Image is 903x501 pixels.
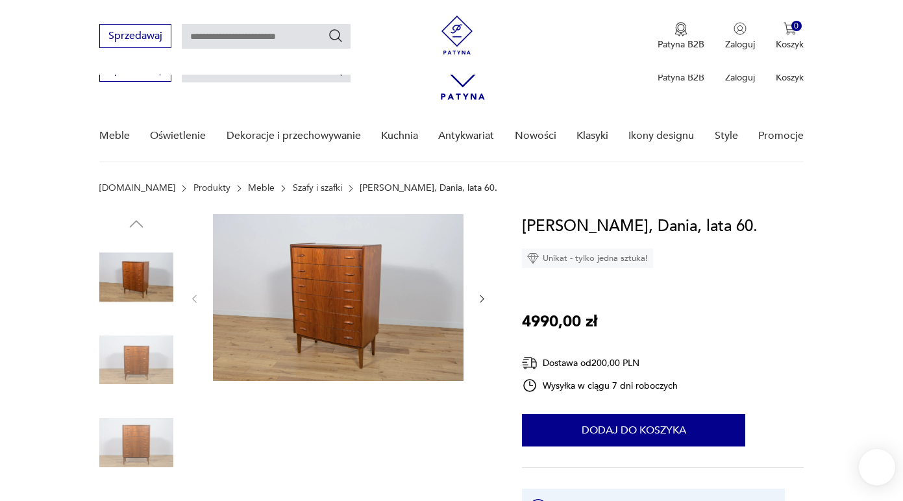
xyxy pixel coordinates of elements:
p: Zaloguj [725,38,755,51]
a: Dekoracje i przechowywanie [227,111,361,161]
p: Koszyk [776,71,804,84]
img: Zdjęcie produktu Komoda, Dania, lata 60. [99,240,173,314]
div: Wysyłka w ciągu 7 dni roboczych [522,378,678,393]
a: Ikony designu [628,111,694,161]
p: Patyna B2B [658,38,704,51]
button: Sprzedawaj [99,24,171,48]
p: [PERSON_NAME], Dania, lata 60. [360,183,497,193]
a: Kuchnia [381,111,418,161]
img: Zdjęcie produktu Komoda, Dania, lata 60. [99,406,173,480]
p: Zaloguj [725,71,755,84]
a: Antykwariat [438,111,494,161]
button: Patyna B2B [658,22,704,51]
div: Unikat - tylko jedna sztuka! [522,249,653,268]
div: 0 [791,21,802,32]
a: Szafy i szafki [293,183,342,193]
iframe: Smartsupp widget button [859,449,895,485]
img: Ikona diamentu [527,252,539,264]
a: Klasyki [576,111,608,161]
a: Nowości [515,111,556,161]
a: Ikona medaluPatyna B2B [658,22,704,51]
button: Dodaj do koszyka [522,414,745,446]
div: Dostawa od 200,00 PLN [522,355,678,371]
img: Ikona dostawy [522,355,538,371]
img: Patyna - sklep z meblami i dekoracjami vintage [438,16,476,55]
a: Sprzedawaj [99,66,171,75]
img: Zdjęcie produktu Komoda, Dania, lata 60. [213,214,464,381]
p: 4990,00 zł [522,310,597,334]
button: Szukaj [328,28,343,43]
a: Oświetlenie [150,111,206,161]
img: Ikona koszyka [784,22,797,35]
a: Produkty [193,183,230,193]
a: Promocje [758,111,804,161]
p: Koszyk [776,38,804,51]
h1: [PERSON_NAME], Dania, lata 60. [522,214,758,239]
a: Meble [248,183,275,193]
button: 0Koszyk [776,22,804,51]
a: [DOMAIN_NAME] [99,183,175,193]
button: Zaloguj [725,22,755,51]
a: Sprzedawaj [99,32,171,42]
img: Zdjęcie produktu Komoda, Dania, lata 60. [99,323,173,397]
img: Ikona medalu [674,22,687,36]
a: Meble [99,111,130,161]
p: Patyna B2B [658,71,704,84]
img: Ikonka użytkownika [734,22,747,35]
a: Style [715,111,738,161]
